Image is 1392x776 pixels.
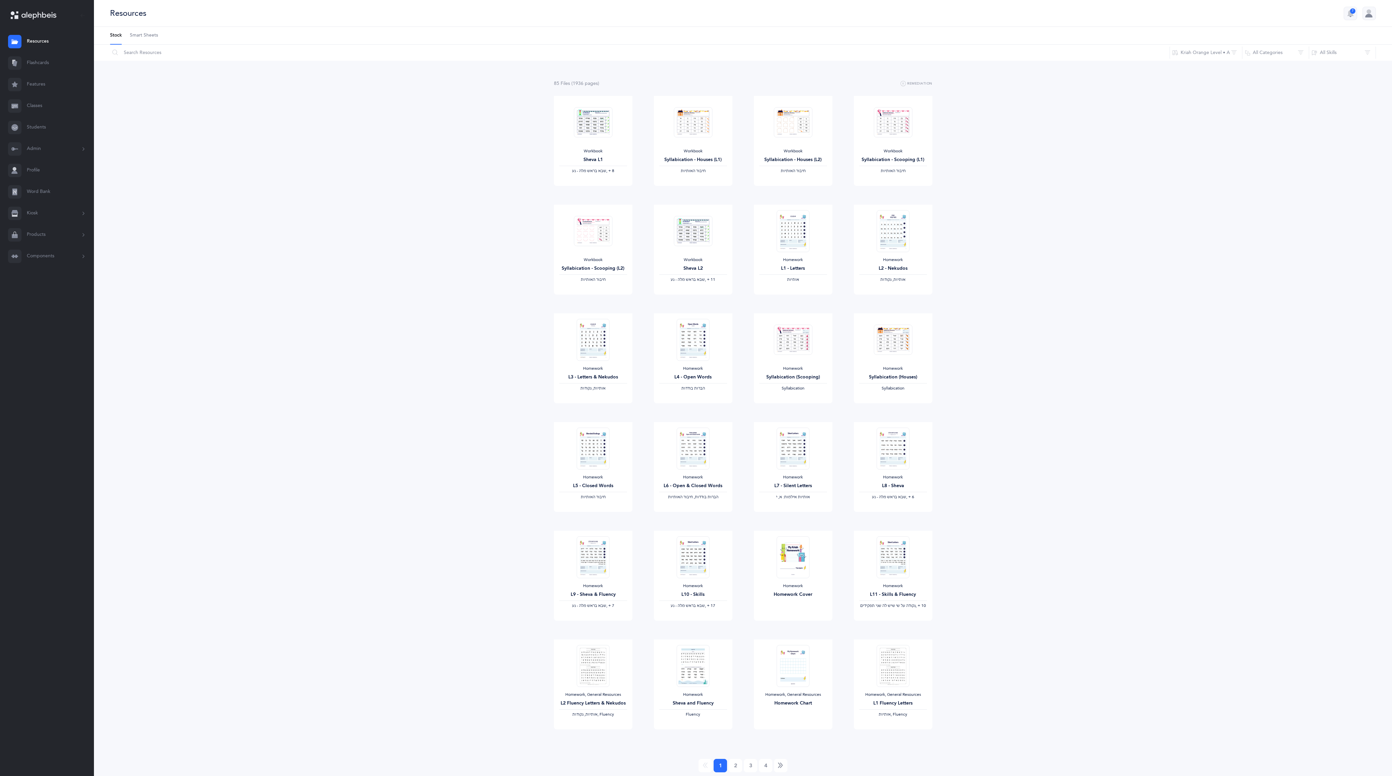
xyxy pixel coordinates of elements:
[781,168,806,173] span: ‫חיבור האותיות‬
[659,156,727,163] div: Syllabication - Houses (L1)
[568,81,570,86] span: s
[774,107,812,138] img: Syllabication-Workbook-Level-2-Houses-EN_thumbnail_1741114840.png
[876,536,909,578] img: Homework_L11_Skills%2BFlunecy-O-A-EN_Orange_EN_thumbnail_1741228442.png
[759,700,827,707] div: Homework Chart
[110,45,1170,61] input: Search Resources
[759,156,827,163] div: Syllabication - Houses (L2)
[110,8,146,19] div: Resources
[776,645,809,687] img: My_Homework_Chart_1_thumbnail_1716209946.png
[859,156,927,163] div: Syllabication - Scooping (L1)
[580,386,606,391] span: ‫אותיות, נקודות‬
[859,692,927,697] div: Homework, General Resources
[659,712,727,717] div: Fluency
[872,495,906,499] span: ‫שבא בראש מלה - נע‬
[880,277,906,282] span: ‫אותיות, נקודות‬
[859,374,927,381] div: Syllabication (Houses)
[879,712,891,717] span: ‫אותיות‬
[559,156,627,163] div: Sheva L1
[744,759,757,772] a: 3
[776,495,810,499] span: ‫אותיות אילמות: א, י‬
[572,603,606,608] span: ‫שבא בראש מלה - נע‬
[874,107,912,138] img: Syllabication-Workbook-Level-1-EN_Orange_Scooping_thumbnail_1741114890.png
[659,265,727,272] div: Sheva L2
[559,366,627,371] div: Homework
[759,583,827,589] div: Homework
[860,603,916,608] span: ‫נקודה על ש׳ שיש לה שני תפקידים‬
[659,603,727,609] div: ‪, + 17‬
[774,759,787,772] a: Next
[659,692,727,697] div: Homework
[1344,7,1357,20] button: 7
[576,319,609,361] img: Homework_L3_LettersNekudos_O_EN_thumbnail_1731218716.png
[1350,8,1355,14] div: 7
[876,645,909,687] img: FluencyProgram-SpeedReading-L1_thumbnail_1736302830.png
[776,210,809,252] img: Homework_L1_Letters_O_Orange_EN_thumbnail_1731215263.png
[674,107,712,138] img: Syllabication-Workbook-Level-1-EN_Orange_Houses_thumbnail_1741114714.png
[554,81,570,86] span: 85 File
[859,475,927,480] div: Homework
[876,427,909,469] img: Homework_L8_Sheva_O-A_Orange_EN_thumbnail_1754036634.png
[559,475,627,480] div: Homework
[572,712,598,717] span: ‫אותיות, נקודות‬
[559,168,627,174] div: ‪, + 8‬
[659,591,727,598] div: L10 - Skills
[759,149,827,154] div: Workbook
[759,374,827,381] div: Syllabication (Scooping)
[759,482,827,489] div: L7 - Silent Letters
[674,216,712,246] img: Sheva-Workbook-Orange-A-L2_EN_thumbnail_1757037028.png
[572,168,606,173] span: ‫שבא בראש מלה - נע‬
[659,277,727,282] div: ‪, + 11‬
[759,591,827,598] div: Homework Cover
[659,700,727,707] div: Sheva and Fluency
[859,583,927,589] div: Homework
[1309,45,1376,61] button: All Skills
[659,149,727,154] div: Workbook
[671,277,705,282] span: ‫שבא בראש מלה - נע‬
[874,324,912,355] img: Homework_Syllabication-EN_Orange_Houses_EN_thumbnail_1724301598.png
[659,482,727,489] div: L6 - Open & Closed Words
[576,645,609,687] img: FluencyProgram-SpeedReading-L2_thumbnail_1736302935.png
[859,366,927,371] div: Homework
[130,32,158,39] span: Smart Sheets
[559,603,627,609] div: ‪, + 7‬
[676,427,709,469] img: Homework_L6_OpenClosedWords_O_EN_thumbnail_1731219280.png
[774,324,812,355] img: Homework_Syllabication-EN_Orange_Scooping_EN_thumbnail_1724301622.png
[859,700,927,707] div: L1 Fluency Letters
[776,536,809,578] img: Homework-Cover-EN_thumbnail_1597602968.png
[900,80,932,88] button: Remediation
[559,265,627,272] div: Syllabication - Scooping (L2)
[574,216,612,246] img: Syllabication-Workbook-Level-2-Scooping-EN_thumbnail_1724263547.png
[881,168,906,173] span: ‫חיבור האותיות‬
[559,692,627,697] div: Homework, General Resources
[574,107,612,138] img: Sheva-Workbook-Orange-A-L1_EN_thumbnail_1757036998.png
[859,591,927,598] div: L11 - Skills & Fluency
[559,583,627,589] div: Homework
[859,712,927,717] div: , Fluency
[681,386,705,391] span: ‫הברות בודדות‬
[776,427,809,469] img: Homework_L7_SilentLetters_O_EN_thumbnail_1731219355.png
[681,168,706,173] span: ‫חיבור האותיות‬
[759,475,827,480] div: Homework
[859,495,927,500] div: ‪, + 6‬
[659,583,727,589] div: Homework
[659,374,727,381] div: L4 - Open Words
[559,149,627,154] div: Workbook
[759,257,827,263] div: Homework
[596,81,598,86] span: s
[659,257,727,263] div: Workbook
[676,319,709,361] img: Homework_L4_OpenWords_O_Orange_EN_thumbnail_1731219094.png
[671,603,705,608] span: ‫שבא בראש מלה - נע‬
[759,265,827,272] div: L1 - Letters
[759,692,827,697] div: Homework, General Resources
[859,149,927,154] div: Workbook
[581,277,606,282] span: ‫חיבור האותיות‬
[659,366,727,371] div: Homework
[759,759,772,772] a: 4
[559,257,627,263] div: Workbook
[1242,45,1309,61] button: All Categories
[859,482,927,489] div: L8 - Sheva
[876,210,909,252] img: Homework_L2_Nekudos_O_EN_thumbnail_1739258670.png
[1170,45,1242,61] button: Kriah Orange Level • A
[859,257,927,263] div: Homework
[571,81,599,86] span: (1936 page )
